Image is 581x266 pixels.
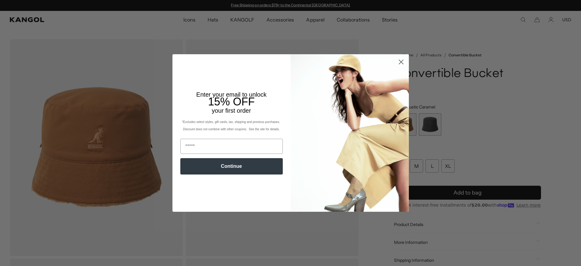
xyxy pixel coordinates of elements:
[291,54,409,212] img: 93be19ad-e773-4382-80b9-c9d740c9197f.jpeg
[196,91,267,98] span: Enter your email to unlock
[182,120,281,131] span: *Excludes select styles, gift cards, tax, shipping and previous purchases. Discount does not comb...
[212,107,251,114] span: your first order
[180,139,283,154] input: Email
[396,57,406,67] button: Close dialog
[180,158,283,175] button: Continue
[208,95,255,108] span: 15% OFF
